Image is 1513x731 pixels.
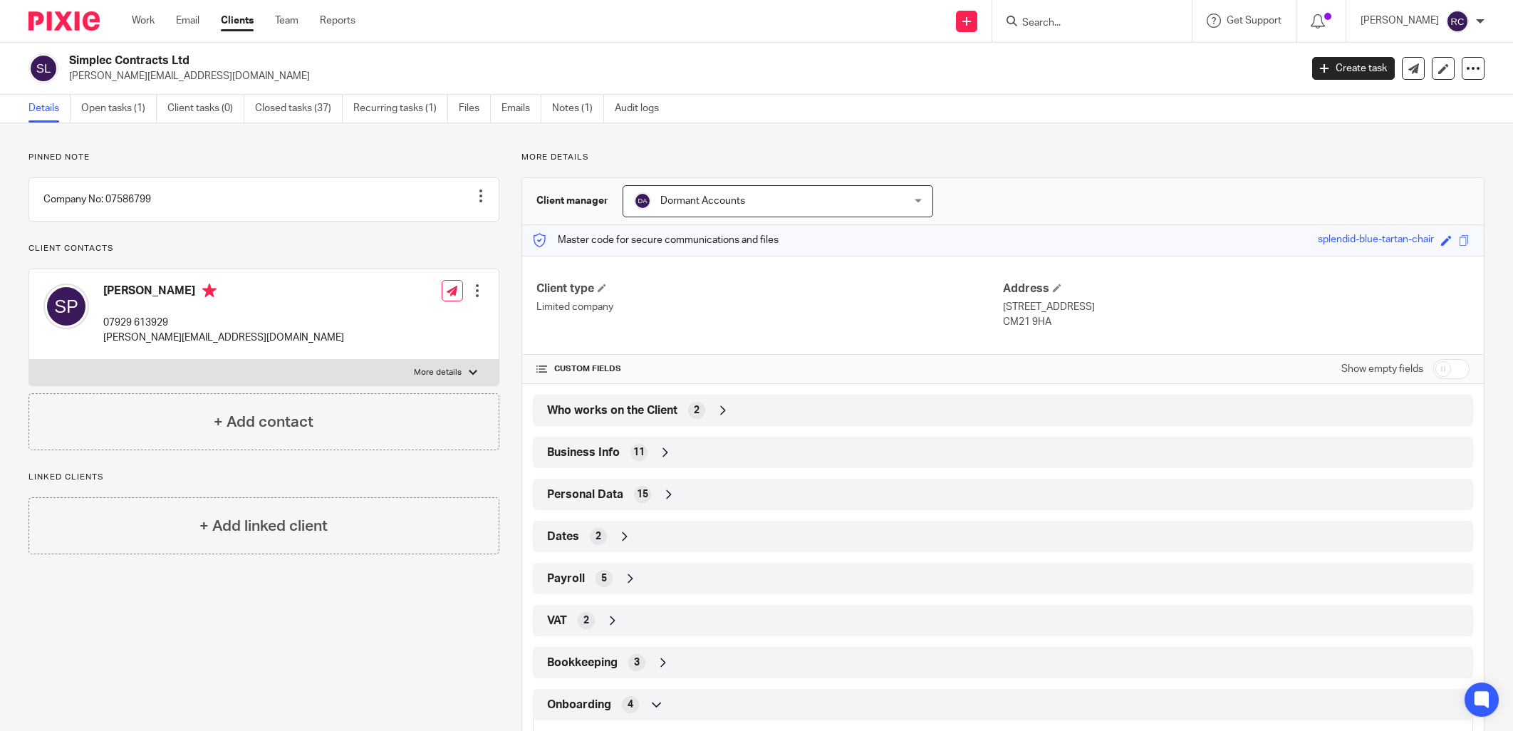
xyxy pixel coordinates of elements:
span: Dormant Accounts [660,196,745,206]
span: VAT [547,613,567,628]
span: Get Support [1227,16,1281,26]
span: 11 [633,445,645,460]
h2: Simplec Contracts Ltd [69,53,1046,68]
img: svg%3E [1446,10,1469,33]
span: 4 [628,698,633,712]
p: CM21 9HA [1003,315,1470,329]
h3: Client manager [536,194,608,208]
div: splendid-blue-tartan-chair [1318,232,1434,249]
span: Who works on the Client [547,403,677,418]
img: Pixie [28,11,100,31]
a: Email [176,14,199,28]
h4: + Add linked client [199,515,328,537]
a: Emails [501,95,541,123]
p: [PERSON_NAME] [1361,14,1439,28]
p: Linked clients [28,472,499,483]
p: More details [414,367,462,378]
img: svg%3E [43,284,89,329]
h4: Client type [536,281,1003,296]
img: svg%3E [28,53,58,83]
p: Limited company [536,300,1003,314]
a: Work [132,14,155,28]
span: 2 [694,403,700,418]
a: Closed tasks (37) [255,95,343,123]
span: 3 [634,655,640,670]
a: Recurring tasks (1) [353,95,448,123]
p: 07929 613929 [103,316,344,330]
span: 2 [583,613,589,628]
p: [PERSON_NAME][EMAIL_ADDRESS][DOMAIN_NAME] [103,331,344,345]
span: Onboarding [547,698,611,712]
h4: CUSTOM FIELDS [536,363,1003,375]
input: Search [1021,17,1149,30]
h4: + Add contact [214,411,313,433]
a: Audit logs [615,95,670,123]
p: [STREET_ADDRESS] [1003,300,1470,314]
a: Files [459,95,491,123]
span: Dates [547,529,579,544]
a: Client tasks (0) [167,95,244,123]
h4: Address [1003,281,1470,296]
a: Open tasks (1) [81,95,157,123]
p: [PERSON_NAME][EMAIL_ADDRESS][DOMAIN_NAME] [69,69,1291,83]
span: 2 [596,529,601,544]
a: Clients [221,14,254,28]
p: Client contacts [28,243,499,254]
p: Master code for secure communications and files [533,233,779,247]
span: Business Info [547,445,620,460]
img: svg%3E [634,192,651,209]
span: Payroll [547,571,585,586]
a: Reports [320,14,355,28]
i: Primary [202,284,217,298]
label: Show empty fields [1341,362,1423,376]
a: Notes (1) [552,95,604,123]
span: Bookkeeping [547,655,618,670]
span: Personal Data [547,487,623,502]
h4: [PERSON_NAME] [103,284,344,301]
span: 5 [601,571,607,586]
a: Team [275,14,298,28]
a: Details [28,95,71,123]
p: Pinned note [28,152,499,163]
p: More details [521,152,1485,163]
span: 15 [637,487,648,502]
a: Create task [1312,57,1395,80]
